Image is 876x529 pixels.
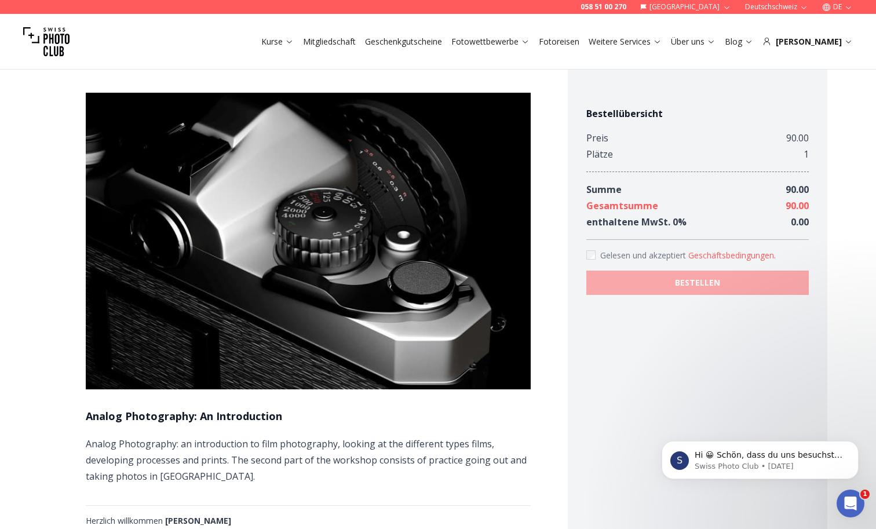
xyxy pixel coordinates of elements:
[786,199,809,212] span: 90.00
[298,34,360,50] button: Mitgliedschaft
[539,36,579,48] a: Fotoreisen
[675,277,720,289] b: BESTELLEN
[586,250,596,260] input: Accept terms
[86,436,531,484] p: Analog Photography: an introduction to film photography, looking at the different types films, de...
[586,198,658,214] div: Gesamtsumme
[86,408,531,424] h1: Analog Photography: An Introduction
[534,34,584,50] button: Fotoreisen
[671,36,716,48] a: Über uns
[586,271,809,295] button: BESTELLEN
[257,34,298,50] button: Kurse
[600,250,688,261] span: Gelesen und akzeptiert
[837,490,864,517] iframe: Intercom live chat
[23,19,70,65] img: Swiss photo club
[261,36,294,48] a: Kurse
[586,146,613,162] div: Plätze
[447,34,534,50] button: Fotowettbewerbe
[586,214,687,230] div: enthaltene MwSt. 0 %
[586,130,608,146] div: Preis
[451,36,530,48] a: Fotowettbewerbe
[725,36,753,48] a: Blog
[688,250,776,261] button: Accept termsGelesen und akzeptiert
[86,93,531,389] img: Analog Photography: An Introduction
[584,34,666,50] button: Weitere Services
[165,515,231,526] b: [PERSON_NAME]
[666,34,720,50] button: Über uns
[586,181,622,198] div: Summe
[360,34,447,50] button: Geschenkgutscheine
[86,515,531,527] div: Herzlich willkommen
[762,36,853,48] div: [PERSON_NAME]
[303,36,356,48] a: Mitgliedschaft
[786,130,809,146] div: 90.00
[644,417,876,498] iframe: Intercom notifications message
[365,36,442,48] a: Geschenkgutscheine
[804,146,809,162] div: 1
[586,107,809,121] h4: Bestellübersicht
[589,36,662,48] a: Weitere Services
[791,216,809,228] span: 0.00
[720,34,758,50] button: Blog
[786,183,809,196] span: 90.00
[581,2,626,12] a: 058 51 00 270
[860,490,870,499] span: 1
